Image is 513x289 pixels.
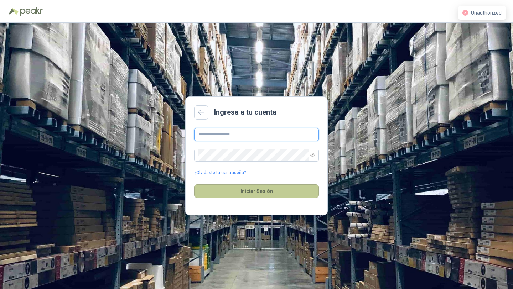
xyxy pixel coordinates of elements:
[471,10,502,16] span: Unauthorized
[9,8,19,15] img: Logo
[20,7,43,16] img: Peakr
[462,10,468,16] span: close-circle
[194,184,319,198] button: Iniciar Sesión
[194,169,246,176] a: ¿Olvidaste tu contraseña?
[310,153,315,157] span: eye-invisible
[214,107,276,118] h2: Ingresa a tu cuenta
